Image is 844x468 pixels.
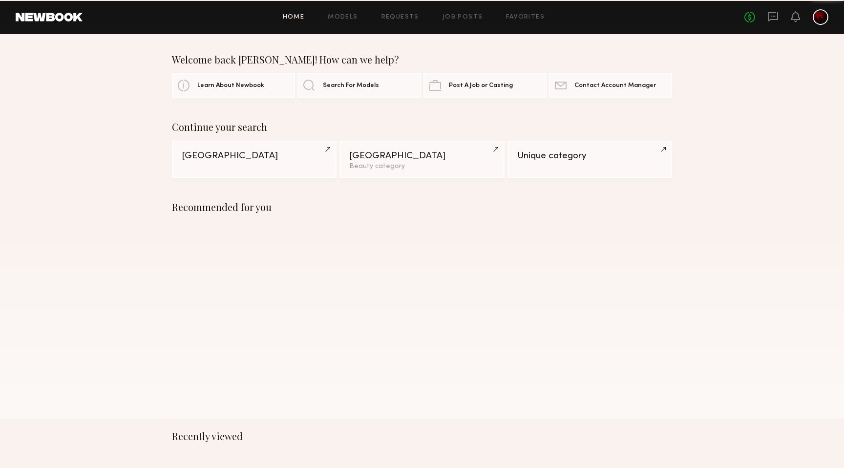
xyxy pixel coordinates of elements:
[283,14,305,21] a: Home
[349,151,494,161] div: [GEOGRAPHIC_DATA]
[172,201,672,213] div: Recommended for you
[517,151,662,161] div: Unique category
[423,73,547,98] a: Post A Job or Casting
[172,141,337,178] a: [GEOGRAPHIC_DATA]
[172,73,295,98] a: Learn About Newbook
[328,14,358,21] a: Models
[172,54,672,65] div: Welcome back [PERSON_NAME]! How can we help?
[172,121,672,133] div: Continue your search
[323,83,379,89] span: Search For Models
[449,83,513,89] span: Post A Job or Casting
[172,430,672,442] div: Recently viewed
[506,14,545,21] a: Favorites
[507,141,672,178] a: Unique category
[574,83,656,89] span: Contact Account Manager
[349,163,494,170] div: Beauty category
[443,14,483,21] a: Job Posts
[182,151,327,161] div: [GEOGRAPHIC_DATA]
[381,14,419,21] a: Requests
[297,73,421,98] a: Search For Models
[197,83,264,89] span: Learn About Newbook
[549,73,672,98] a: Contact Account Manager
[339,141,504,178] a: [GEOGRAPHIC_DATA]Beauty category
